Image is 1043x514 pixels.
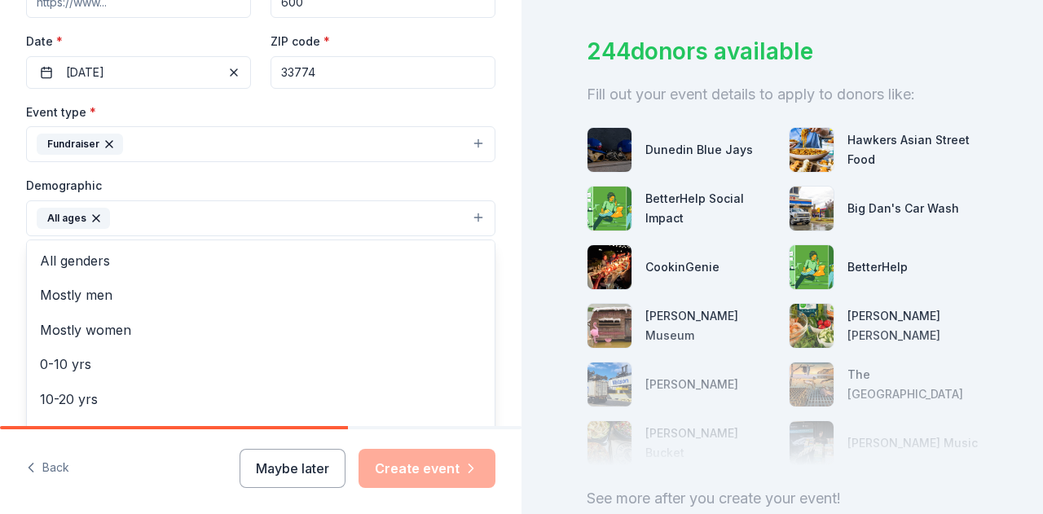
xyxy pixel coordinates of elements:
div: All ages [26,239,495,435]
span: 0-10 yrs [40,354,482,375]
span: Mostly men [40,284,482,305]
span: 10-20 yrs [40,389,482,410]
span: 20-30 yrs [40,423,482,444]
button: All ages [26,200,495,236]
span: Mostly women [40,319,482,340]
span: All genders [40,250,482,271]
div: All ages [37,208,110,229]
